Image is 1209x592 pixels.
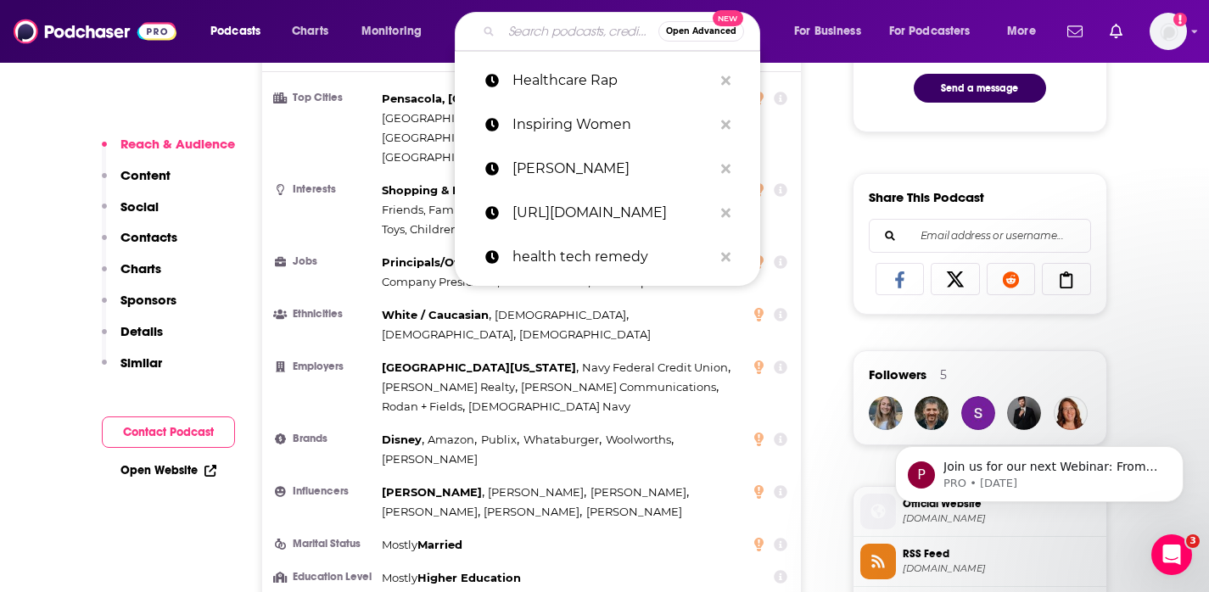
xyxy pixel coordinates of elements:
[102,355,162,386] button: Similar
[382,535,462,555] div: Mostly
[120,167,171,183] p: Content
[102,198,159,230] button: Social
[382,380,515,394] span: [PERSON_NAME] Realty
[276,184,375,195] h3: Interests
[455,191,760,235] a: [URL][DOMAIN_NAME]
[102,416,235,448] button: Contact Podcast
[382,505,478,518] span: [PERSON_NAME]
[382,89,579,109] span: ,
[495,308,626,321] span: [DEMOGRAPHIC_DATA]
[455,147,760,191] a: [PERSON_NAME]
[501,18,658,45] input: Search podcasts, credits, & more...
[1054,396,1088,430] img: tcoates
[961,396,995,430] a: sandeepsandol97
[382,358,579,377] span: ,
[382,433,422,446] span: Disney
[276,92,375,103] h3: Top Cities
[382,305,491,325] span: ,
[276,539,375,550] h3: Marital Status
[658,21,744,42] button: Open AdvancedNew
[1150,13,1187,50] button: Show profile menu
[870,410,1209,529] iframe: Intercom notifications message
[102,260,161,292] button: Charts
[586,505,682,518] span: [PERSON_NAME]
[382,92,576,105] span: Pensacola, [GEOGRAPHIC_DATA]
[276,572,375,583] h3: Education Level
[382,111,502,125] span: [GEOGRAPHIC_DATA]
[883,220,1077,252] input: Email address or username...
[120,229,177,245] p: Contacts
[455,103,760,147] a: Inspiring Women
[428,430,477,450] span: ,
[382,502,480,522] span: ,
[102,292,176,323] button: Sponsors
[382,150,628,164] span: [GEOGRAPHIC_DATA], [GEOGRAPHIC_DATA]
[382,308,489,321] span: White / Caucasian
[869,366,926,383] span: Followers
[455,235,760,279] a: health tech remedy
[276,361,375,372] h3: Employers
[512,59,713,103] p: Healthcare Rap
[595,275,715,288] span: Sales Representatives
[481,433,517,446] span: Publix
[782,18,882,45] button: open menu
[903,546,1100,561] span: RSS Feed
[382,571,417,584] span: Mostly
[713,10,743,26] span: New
[120,355,162,371] p: Similar
[931,263,980,295] a: Share on X/Twitter
[512,191,713,235] p: https://healthtechremedy.com/about
[382,131,502,144] span: [GEOGRAPHIC_DATA]
[382,253,492,272] span: ,
[14,15,176,47] a: Podchaser - Follow, Share and Rate Podcasts
[1007,396,1041,430] a: JohirMia
[276,309,375,320] h3: Ethnicities
[519,327,651,341] span: [DEMOGRAPHIC_DATA]
[382,222,500,236] span: Toys, Children & Baby
[987,263,1036,295] a: Share on Reddit
[1151,534,1192,575] iframe: Intercom live chat
[382,399,462,413] span: Rodan + Fields
[488,483,586,502] span: ,
[484,505,579,518] span: [PERSON_NAME]
[606,433,671,446] span: Woolworths
[915,396,949,430] img: vincegalloro
[1150,13,1187,50] img: User Profile
[417,571,521,584] span: Higher Education
[1061,17,1089,46] a: Show notifications dropdown
[281,18,339,45] a: Charts
[903,562,1100,575] span: omnycontent.com
[523,433,599,446] span: Whataburger
[102,229,177,260] button: Contacts
[495,305,629,325] span: ,
[276,433,375,444] h3: Brands
[940,367,947,383] div: 5
[582,360,728,374] span: Navy Federal Credit Union
[914,74,1046,103] button: Send a message
[606,430,674,450] span: ,
[120,260,161,276] p: Charts
[102,167,171,198] button: Content
[869,189,984,205] h3: Share This Podcast
[869,396,903,430] a: elewis
[382,483,484,502] span: ,
[382,275,497,288] span: Company Presidents
[428,433,474,446] span: Amazon
[120,463,216,478] a: Open Website
[210,20,260,43] span: Podcasts
[481,430,519,450] span: ,
[860,494,1100,529] a: Official Website[DOMAIN_NAME]
[995,18,1057,45] button: open menu
[350,18,444,45] button: open menu
[120,198,159,215] p: Social
[292,20,328,43] span: Charts
[74,65,293,81] p: Message from PRO, sent 33w ago
[666,27,736,36] span: Open Advanced
[1103,17,1129,46] a: Show notifications dropdown
[382,181,489,200] span: ,
[468,399,630,413] span: [DEMOGRAPHIC_DATA] Navy
[1007,20,1036,43] span: More
[382,452,478,466] span: [PERSON_NAME]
